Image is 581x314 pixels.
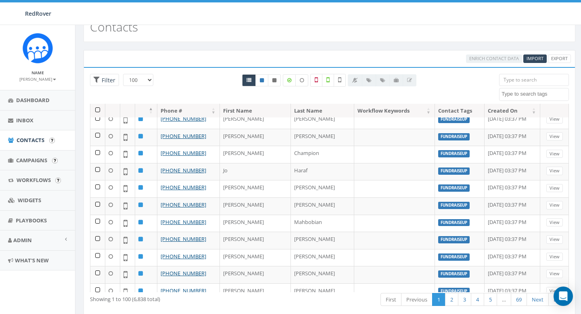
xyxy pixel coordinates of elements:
span: Import [527,55,543,61]
td: [DATE] 03:37 PM [485,249,540,266]
a: 5 [484,293,497,306]
a: Active [255,74,268,86]
a: Import [523,54,547,63]
a: View [546,287,563,295]
span: What's New [15,257,49,264]
small: Name [31,70,44,75]
th: Phone #: activate to sort column ascending [157,104,220,118]
td: [PERSON_NAME] [220,111,291,129]
a: View [546,218,563,227]
th: Created On: activate to sort column ascending [485,104,540,118]
span: Workflows [17,176,51,184]
td: [PERSON_NAME] [220,129,291,146]
a: 69 [511,293,527,306]
td: [PERSON_NAME] [291,180,354,197]
label: FundraiseUp [438,150,470,157]
span: Widgets [18,197,41,204]
a: [PHONE_NUMBER] [161,115,206,122]
a: [PHONE_NUMBER] [161,132,206,140]
td: [DATE] 03:37 PM [485,163,540,180]
label: FundraiseUp [438,219,470,226]
a: View [546,253,563,261]
label: FundraiseUp [438,253,470,261]
label: FundraiseUp [438,288,470,295]
td: [DATE] 03:37 PM [485,111,540,129]
td: [PERSON_NAME] [291,283,354,301]
a: View [546,235,563,244]
td: [DATE] 03:37 PM [485,129,540,146]
span: RedRover [25,10,51,17]
a: View [546,132,563,141]
span: Filter [100,76,115,84]
textarea: Search [502,90,568,98]
td: [PERSON_NAME] [291,111,354,129]
th: Contact Tags [435,104,485,118]
td: Champion [291,146,354,163]
a: View [546,184,563,193]
td: [DATE] 03:37 PM [485,232,540,249]
span: CSV files only [527,55,543,61]
input: Submit [49,138,55,143]
label: Not a Mobile [310,74,322,87]
td: [PERSON_NAME] [220,266,291,283]
td: [PERSON_NAME] [291,129,354,146]
td: [PERSON_NAME] [291,266,354,283]
td: [PERSON_NAME] [220,146,291,163]
input: Type to search [499,74,569,86]
th: Last Name [291,104,354,118]
a: [PERSON_NAME] [19,75,56,82]
th: First Name [220,104,291,118]
span: Admin [13,237,32,244]
td: [PERSON_NAME] [220,197,291,215]
a: First [380,293,401,306]
input: Submit [55,178,61,183]
div: Open Intercom Messenger [554,287,573,306]
td: [DATE] 03:37 PM [485,283,540,301]
a: [PHONE_NUMBER] [161,149,206,157]
span: Advance Filter [90,74,119,86]
a: [PHONE_NUMBER] [161,201,206,208]
a: View [546,115,563,124]
label: Data not Enriched [295,74,308,86]
a: [PHONE_NUMBER] [161,167,206,174]
label: FundraiseUp [438,236,470,243]
span: Dashboard [16,96,50,104]
a: Previous [401,293,433,306]
div: Showing 1 to 100 (6,838 total) [90,292,282,303]
td: [PERSON_NAME] [291,232,354,249]
h2: Contacts [90,20,138,33]
a: Opted Out [268,74,281,86]
td: [PERSON_NAME] [220,249,291,266]
td: [PERSON_NAME] [220,215,291,232]
td: [DATE] 03:37 PM [485,266,540,283]
a: [PHONE_NUMBER] [161,184,206,191]
label: FundraiseUp [438,202,470,209]
td: [DATE] 03:37 PM [485,180,540,197]
label: Not Validated [334,74,346,87]
a: [PHONE_NUMBER] [161,253,206,260]
td: [PERSON_NAME] [291,197,354,215]
small: [PERSON_NAME] [19,76,56,82]
a: [PHONE_NUMBER] [161,287,206,294]
i: This phone number is unsubscribed and has opted-out of all texts. [272,78,276,83]
label: Validated [322,74,334,87]
a: All contacts [242,74,256,86]
a: View [546,201,563,209]
span: Campaigns [16,157,47,164]
i: This phone number is subscribed and will receive texts. [260,78,264,83]
a: [PHONE_NUMBER] [161,218,206,226]
a: 3 [458,293,471,306]
td: [PERSON_NAME] [220,180,291,197]
label: Data Enriched [283,74,296,86]
a: Last [548,293,569,306]
a: View [546,270,563,278]
a: 4 [471,293,484,306]
td: [PERSON_NAME] [220,232,291,249]
label: FundraiseUp [438,116,470,123]
td: [PERSON_NAME] [220,283,291,301]
label: FundraiseUp [438,167,470,175]
a: [PHONE_NUMBER] [161,270,206,277]
img: Rally_Corp_Icon.png [23,33,53,63]
a: 2 [445,293,458,306]
td: [DATE] 03:37 PM [485,146,540,163]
